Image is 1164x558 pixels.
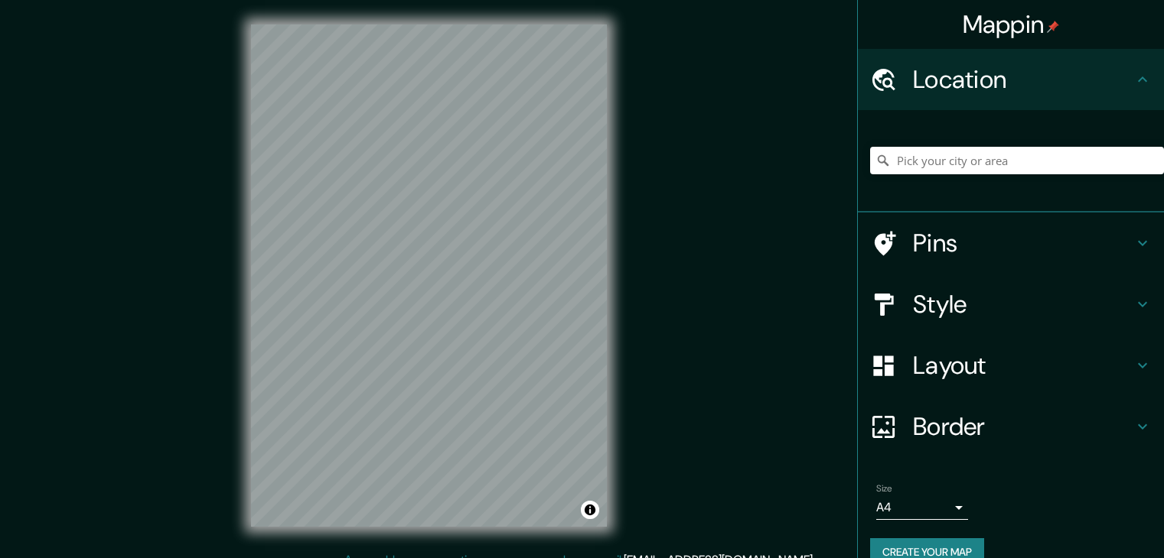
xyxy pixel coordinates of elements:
h4: Style [913,289,1133,320]
div: Border [858,396,1164,457]
h4: Location [913,64,1133,95]
h4: Pins [913,228,1133,258]
label: Size [876,482,892,495]
input: Pick your city or area [870,147,1164,174]
button: Toggle attribution [581,501,599,519]
h4: Layout [913,350,1133,381]
img: pin-icon.png [1047,21,1059,33]
div: Location [858,49,1164,110]
h4: Border [913,411,1133,442]
div: A4 [876,495,968,520]
iframe: Help widget launcher [1028,498,1147,541]
div: Layout [858,335,1164,396]
div: Style [858,274,1164,335]
h4: Mappin [963,9,1060,40]
canvas: Map [251,24,607,527]
div: Pins [858,212,1164,274]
